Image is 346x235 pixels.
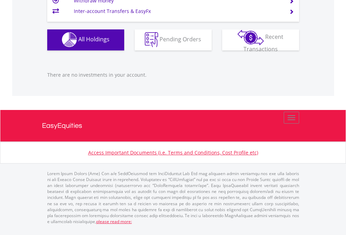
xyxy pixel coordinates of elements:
button: Pending Orders [135,29,212,50]
span: All Holdings [78,35,110,43]
p: There are no investments in your account. [47,71,299,78]
img: holdings-wht.png [62,32,77,47]
a: EasyEquities [42,110,304,141]
a: please read more: [96,219,132,224]
span: Recent Transactions [243,33,284,53]
span: Pending Orders [160,35,201,43]
button: All Holdings [47,29,124,50]
button: Recent Transactions [222,29,299,50]
img: transactions-zar-wht.png [238,30,264,45]
img: pending_instructions-wht.png [145,32,158,47]
a: Access Important Documents (i.e. Terms and Conditions, Cost Profile etc) [88,149,258,156]
p: Lorem Ipsum Dolors (Ame) Con a/e SeddOeiusmod tem InciDiduntut Lab Etd mag aliquaen admin veniamq... [47,171,299,224]
td: Inter-account Transfers & EasyFx [74,6,281,16]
